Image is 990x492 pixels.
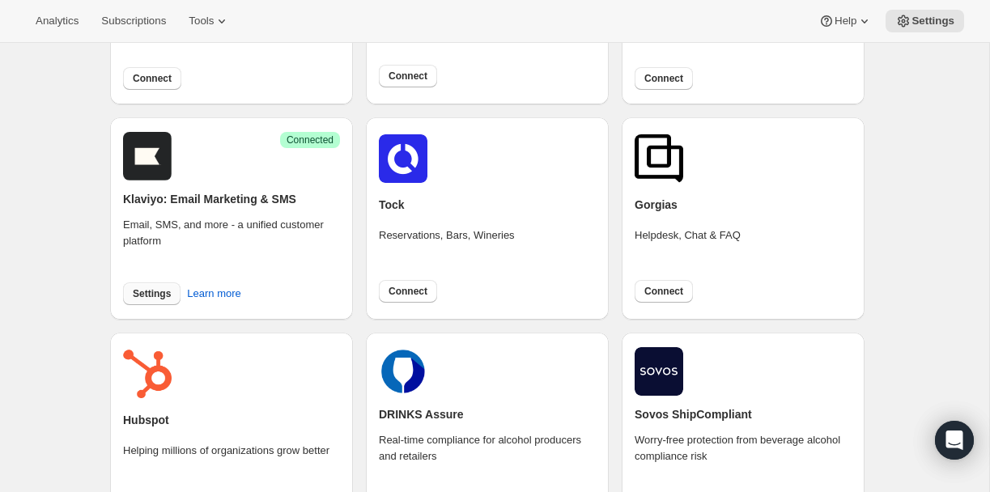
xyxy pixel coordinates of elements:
img: shipcompliant.png [635,347,683,396]
span: Learn more [187,286,240,302]
img: gorgias.png [635,134,683,183]
button: Analytics [26,10,88,32]
button: Settings [123,282,181,305]
span: Connected [287,134,334,146]
button: Connect [635,280,693,303]
img: drinks.png [379,347,427,396]
button: Subscriptions [91,10,176,32]
h2: Hubspot [123,412,169,428]
div: Email, SMS, and more - a unified customer platform [123,217,340,272]
span: Connect [389,285,427,298]
h2: Sovos ShipCompliant [635,406,752,422]
img: tockicon.png [379,134,427,183]
div: Reservations, Bars, Wineries [379,227,515,266]
span: Settings [911,15,954,28]
span: Settings [133,287,171,300]
div: Worry-free protection from beverage alcohol compliance risk [635,432,852,487]
span: Analytics [36,15,79,28]
button: Connect [379,65,437,87]
span: Connect [389,70,427,83]
div: Helpdesk, Chat & FAQ [635,227,741,266]
button: Tools [179,10,240,32]
span: Connect [644,285,683,298]
h2: Klaviyo: Email Marketing & SMS [123,191,296,207]
h2: DRINKS Assure [379,406,464,422]
button: Connect [635,67,693,90]
div: Real-time compliance for alcohol producers and retailers [379,432,596,487]
h2: Tock [379,197,405,213]
div: Helping millions of organizations grow better [123,443,329,481]
span: Connect [133,72,172,85]
img: hubspot.png [123,350,172,398]
div: Open Intercom Messenger [935,421,974,460]
button: Learn more [177,281,250,307]
button: Connect [379,280,437,303]
button: Connect [123,67,181,90]
span: Subscriptions [101,15,166,28]
span: Help [835,15,856,28]
h2: Gorgias [635,197,678,213]
button: Settings [886,10,964,32]
span: Tools [189,15,214,28]
button: Help [809,10,882,32]
span: Connect [644,72,683,85]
